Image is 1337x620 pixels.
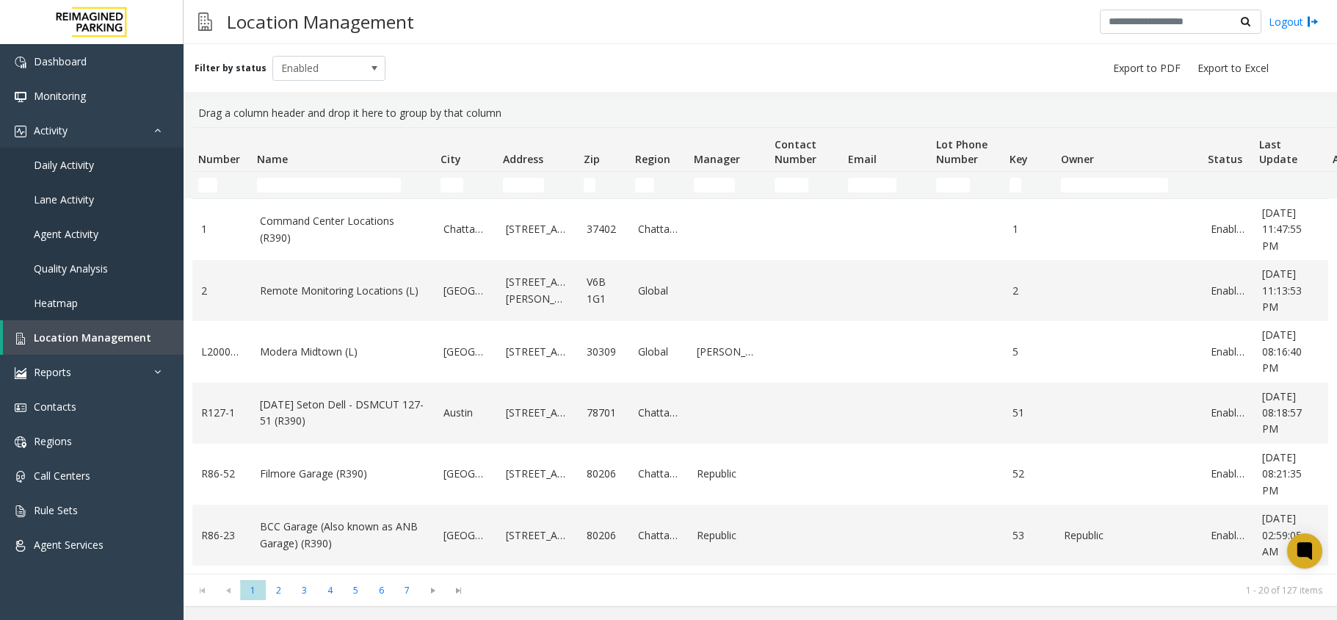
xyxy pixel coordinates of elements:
[15,126,26,137] img: 'icon'
[198,178,217,192] input: Number Filter
[443,405,488,421] a: Austin
[587,344,620,360] a: 30309
[638,283,679,299] a: Global
[638,466,679,482] a: Chattanooga
[34,54,87,68] span: Dashboard
[220,4,421,40] h3: Location Management
[1262,572,1302,619] span: [DATE] 08:23:10 PM
[635,152,670,166] span: Region
[1012,527,1046,544] a: 53
[1061,178,1168,192] input: Owner Filter
[443,344,488,360] a: [GEOGRAPHIC_DATA]
[688,172,769,198] td: Manager Filter
[15,436,26,448] img: 'icon'
[1262,450,1302,497] span: [DATE] 08:21:35 PM
[587,221,620,237] a: 37402
[1012,344,1046,360] a: 5
[578,172,629,198] td: Zip Filter
[1004,172,1055,198] td: Key Filter
[1012,405,1046,421] a: 51
[443,221,488,237] a: Chattanooga
[394,580,420,600] span: Page 7
[1262,389,1318,438] a: [DATE] 08:18:57 PM
[34,503,78,517] span: Rule Sets
[1010,178,1021,192] input: Key Filter
[34,123,68,137] span: Activity
[201,466,242,482] a: R86-52
[1262,328,1302,375] span: [DATE] 08:16:40 PM
[260,397,426,430] a: [DATE] Seton Dell - DSMCUT 127-51 (R390)
[184,127,1337,574] div: Data table
[506,466,569,482] a: [STREET_ADDRESS]
[15,333,26,345] img: 'icon'
[1055,172,1202,198] td: Owner Filter
[1197,61,1269,76] span: Export to Excel
[1192,58,1275,79] button: Export to Excel
[273,57,363,80] span: Enabled
[3,320,184,355] a: Location Management
[1211,527,1244,544] a: Enabled
[1262,389,1302,436] span: [DATE] 08:18:57 PM
[1262,267,1302,314] span: [DATE] 11:13:53 PM
[497,172,578,198] td: Address Filter
[506,405,569,421] a: [STREET_ADDRESS]
[638,221,679,237] a: Chattanooga
[34,400,76,414] span: Contacts
[443,466,488,482] a: [GEOGRAPHIC_DATA]
[1202,128,1253,172] th: Status
[1211,405,1244,421] a: Enabled
[842,172,930,198] td: Email Filter
[443,283,488,299] a: [GEOGRAPHIC_DATA]
[441,178,463,192] input: City Filter
[251,172,435,198] td: Name Filter
[694,152,740,166] span: Manager
[587,527,620,544] a: 80206
[587,405,620,421] a: 78701
[192,99,1328,127] div: Drag a column header and drop it here to group by that column
[15,57,26,68] img: 'icon'
[34,262,108,275] span: Quality Analysis
[506,274,569,307] a: [STREET_ADDRESS][PERSON_NAME]
[34,296,78,310] span: Heatmap
[240,580,266,600] span: Page 1
[257,178,401,192] input: Name Filter
[34,331,151,345] span: Location Management
[503,152,543,166] span: Address
[34,227,98,241] span: Agent Activity
[697,466,760,482] a: Republic
[201,344,242,360] a: L20000500
[1262,511,1318,560] a: [DATE] 02:59:05 AM
[1010,152,1028,166] span: Key
[1012,283,1046,299] a: 2
[15,505,26,517] img: 'icon'
[1259,137,1297,166] span: Last Update
[343,580,369,600] span: Page 5
[260,519,426,552] a: BCC Garage (Also known as ANB Garage) (R390)
[260,213,426,246] a: Command Center Locations (R390)
[446,580,471,601] span: Go to the last page
[635,178,654,192] input: Region Filter
[1012,221,1046,237] a: 1
[1211,221,1244,237] a: Enabled
[15,540,26,552] img: 'icon'
[638,527,679,544] a: Chattanooga
[34,89,86,103] span: Monitoring
[15,402,26,414] img: 'icon'
[1012,466,1046,482] a: 52
[697,527,760,544] a: Republic
[1262,206,1302,253] span: [DATE] 11:47:55 PM
[201,527,242,544] a: R86-23
[201,221,242,237] a: 1
[34,365,71,379] span: Reports
[506,527,569,544] a: [STREET_ADDRESS]
[423,585,443,596] span: Go to the next page
[584,152,600,166] span: Zip
[198,4,212,40] img: pageIcon
[1064,527,1193,544] a: Republic
[587,466,620,482] a: 80206
[1202,172,1253,198] td: Status Filter
[1211,283,1244,299] a: Enabled
[449,585,468,596] span: Go to the last page
[506,221,569,237] a: [STREET_ADDRESS]
[369,580,394,600] span: Page 6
